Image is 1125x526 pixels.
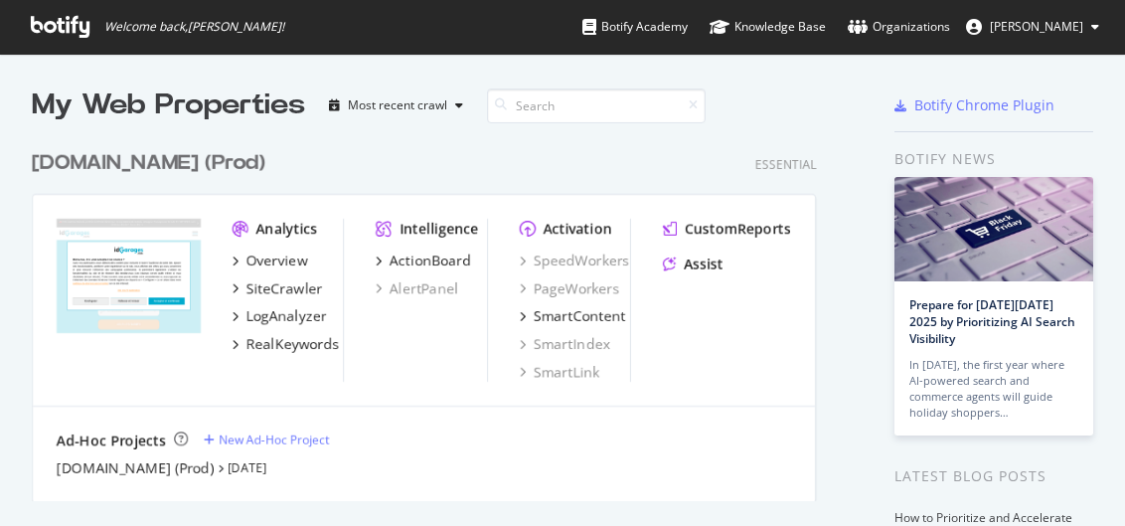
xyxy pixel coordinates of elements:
[219,432,329,448] div: New Ad-Hoc Project
[894,95,1054,115] a: Botify Chrome Plugin
[233,306,327,326] a: LogAnalyzer
[848,17,950,37] div: Organizations
[246,278,323,298] div: SiteCrawler
[246,306,327,326] div: LogAnalyzer
[663,219,791,239] a: CustomReports
[909,296,1075,347] a: Prepare for [DATE][DATE] 2025 by Prioritizing AI Search Visibility
[755,156,816,173] div: Essential
[909,357,1078,421] div: In [DATE], the first year where AI-powered search and commerce agents will guide holiday shoppers…
[950,11,1115,43] button: [PERSON_NAME]
[32,149,265,178] div: [DOMAIN_NAME] (Prod)
[204,432,329,448] a: New Ad-Hoc Project
[520,362,600,382] a: SmartLink
[663,255,723,274] a: Assist
[894,465,1093,487] div: Latest Blog Posts
[348,99,447,111] div: Most recent crawl
[233,251,308,270] a: Overview
[321,89,471,121] button: Most recent crawl
[32,125,832,501] div: grid
[104,19,284,35] span: Welcome back, [PERSON_NAME] !
[233,334,340,354] a: RealKeywords
[710,17,826,37] div: Knowledge Base
[246,334,340,354] div: RealKeywords
[57,458,214,478] a: [DOMAIN_NAME] (Prod)
[894,148,1093,170] div: Botify news
[894,177,1093,281] img: Prepare for Black Friday 2025 by Prioritizing AI Search Visibility
[57,431,166,450] div: Ad-Hoc Projects
[684,255,723,274] div: Assist
[376,278,458,298] a: AlertPanel
[520,334,610,354] a: SmartIndex
[990,18,1083,35] span: Pierre M
[256,219,318,239] div: Analytics
[390,251,471,270] div: ActionBoard
[233,278,323,298] a: SiteCrawler
[57,219,201,334] img: www.idgarages.com
[520,306,626,326] a: SmartContent
[582,17,688,37] div: Botify Academy
[400,219,478,239] div: Intelligence
[685,219,791,239] div: CustomReports
[487,88,706,123] input: Search
[32,86,305,125] div: My Web Properties
[914,95,1054,115] div: Botify Chrome Plugin
[520,251,630,270] a: SpeedWorkers
[534,306,626,326] div: SmartContent
[228,459,266,476] a: [DATE]
[520,278,620,298] a: PageWorkers
[376,251,471,270] a: ActionBoard
[246,251,308,270] div: Overview
[32,149,273,178] a: [DOMAIN_NAME] (Prod)
[544,219,612,239] div: Activation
